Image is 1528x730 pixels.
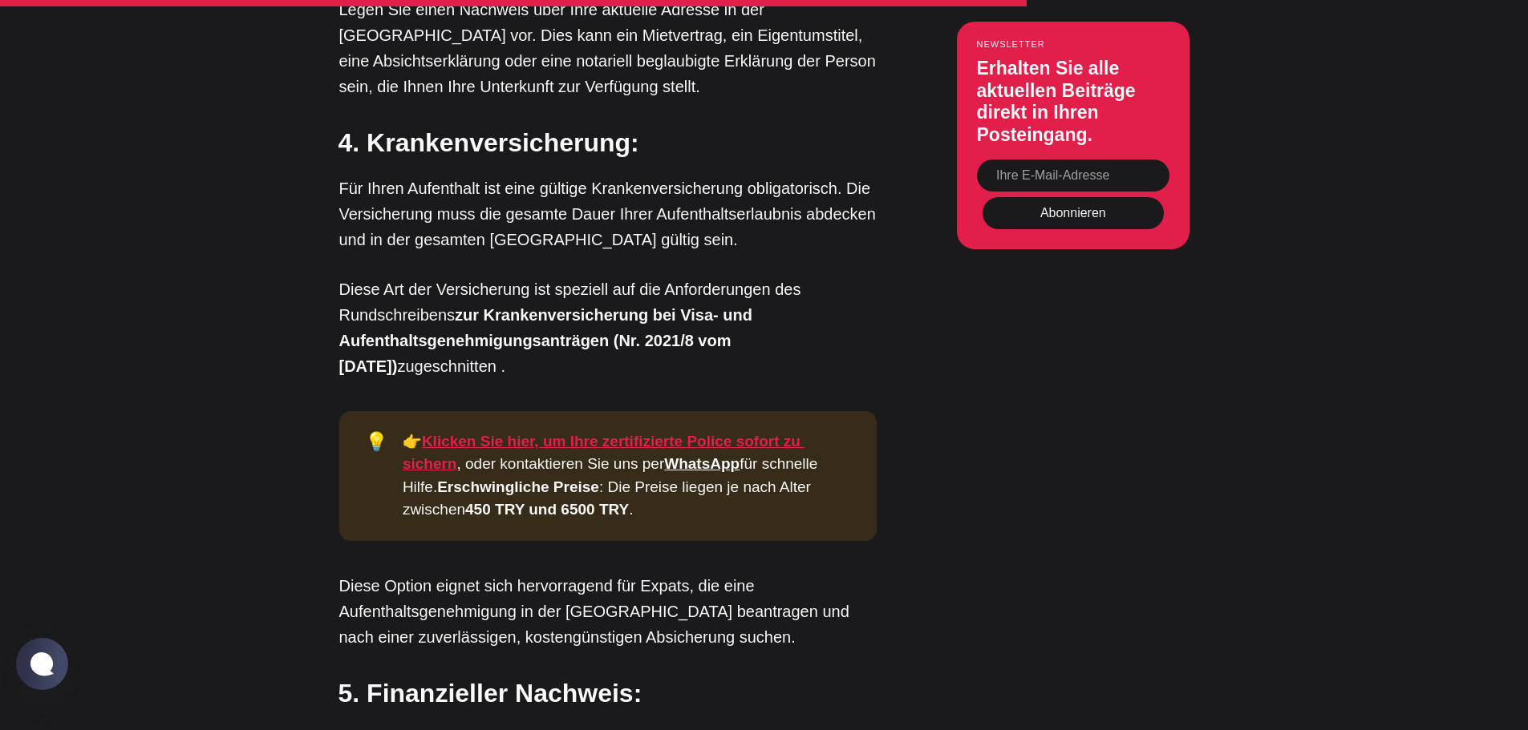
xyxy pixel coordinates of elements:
font: 5. Finanzieller Nachweis: [338,679,642,708]
font: 450 TRY und 6500 TRY [465,501,629,518]
input: Ihre E-Mail-Adresse [977,159,1169,192]
font: zur Krankenversicherung bei Visa- und Aufenthaltsgenehmigungsanträgen (Nr. 2021/8 vom [DATE]) [339,306,752,375]
font: . [629,501,633,518]
font: Abonnieren [1040,206,1106,220]
font: Newsletter [977,39,1045,49]
button: Abonnieren [983,197,1164,229]
font: Erhalten Sie alle aktuellen Beiträge direkt in Ihren Posteingang. [977,58,1136,145]
a: WhatsApp [664,455,740,472]
font: Erschwingliche Preise [437,478,599,495]
font: für schnelle Hilfe. [403,455,817,495]
font: Für Ihren Aufenthalt ist eine gültige Krankenversicherung obligatorisch. Die Versicherung muss di... [339,179,876,248]
font: 👉 [403,433,422,450]
font: 4. Krankenversicherung: [338,128,639,157]
a: Klicken Sie hier, um Ihre zertifizierte Police sofort zu sichern [403,433,805,473]
font: 💡 [365,431,388,452]
font: zugeschnitten . [397,357,505,375]
font: Diese Option eignet sich hervorragend für Expats, die eine Aufenthaltsgenehmigung in der [GEOGRAP... [339,577,849,646]
font: : Die Preise liegen je nach Alter zwischen [403,478,811,518]
font: , oder kontaktieren Sie uns per [456,455,664,472]
font: Diese Art der Versicherung ist speziell auf die Anforderungen des Rundschreibens [339,280,801,324]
